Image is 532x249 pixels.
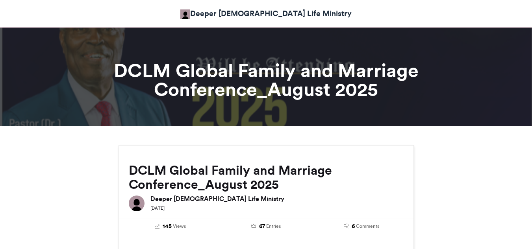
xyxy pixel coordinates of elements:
[259,222,265,231] span: 67
[150,205,165,211] small: [DATE]
[48,61,485,99] h1: DCLM Global Family and Marriage Conference_August 2025
[129,222,213,231] a: 145 Views
[129,163,404,192] h2: DCLM Global Family and Marriage Conference_August 2025
[224,222,308,231] a: 67 Entries
[356,223,379,230] span: Comments
[150,196,404,202] h6: Deeper [DEMOGRAPHIC_DATA] Life Ministry
[320,222,404,231] a: 6 Comments
[180,9,190,19] img: Obafemi Bello
[173,223,186,230] span: Views
[163,222,172,231] span: 145
[180,8,352,19] a: Deeper [DEMOGRAPHIC_DATA] Life Ministry
[129,196,145,211] img: Deeper Christian Life Ministry
[352,222,355,231] span: 6
[266,223,281,230] span: Entries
